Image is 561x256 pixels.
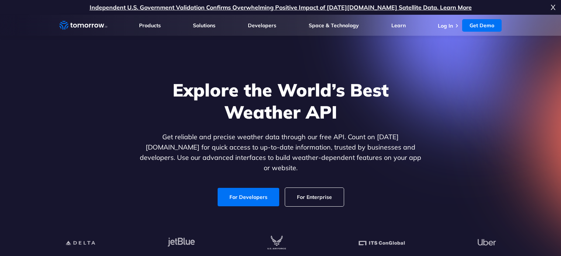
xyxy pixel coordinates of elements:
a: Independent U.S. Government Validation Confirms Overwhelming Positive Impact of [DATE][DOMAIN_NAM... [90,4,472,11]
a: Learn [391,22,406,29]
a: Space & Technology [309,22,359,29]
p: Get reliable and precise weather data through our free API. Count on [DATE][DOMAIN_NAME] for quic... [138,132,423,173]
a: Developers [248,22,276,29]
a: Log In [438,22,453,29]
a: For Enterprise [285,188,344,206]
a: Home link [59,20,107,31]
a: Get Demo [462,19,502,32]
h1: Explore the World’s Best Weather API [138,79,423,123]
a: Solutions [193,22,215,29]
a: Products [139,22,161,29]
a: For Developers [218,188,279,206]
